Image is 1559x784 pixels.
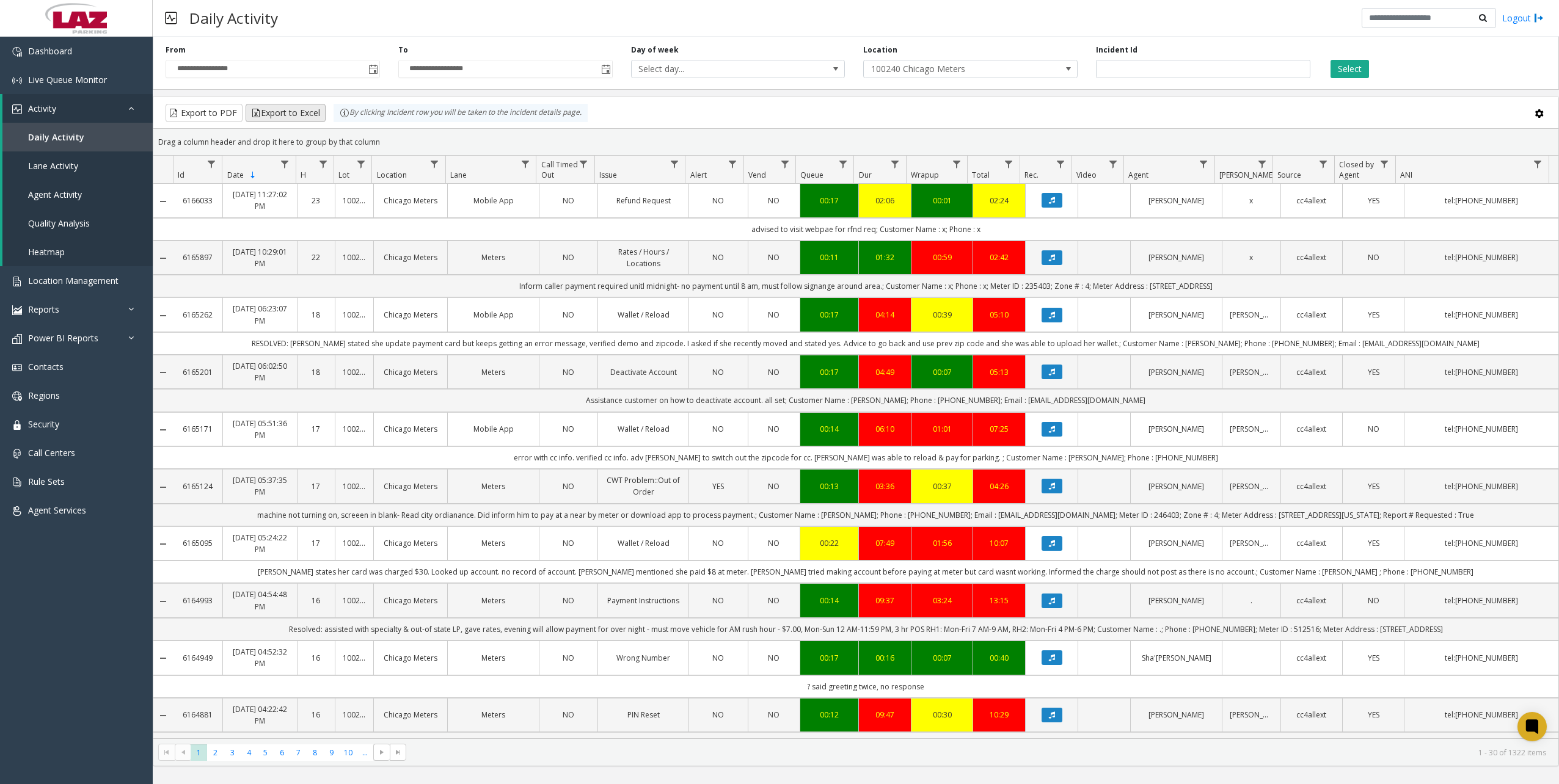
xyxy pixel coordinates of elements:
[28,131,84,143] span: Daily Activity
[1138,195,1214,206] a: [PERSON_NAME]
[381,652,440,664] a: Chicago Meters
[1350,537,1397,549] a: YES
[12,506,22,516] img: 'icon'
[173,218,1558,241] td: advised to visit webpae for rfnd req; Customer Name : x; Phone : x
[1288,595,1335,606] a: cc4allext
[1288,481,1335,492] a: cc4allext
[12,477,22,487] img: 'icon'
[919,366,965,378] a: 00:07
[1350,423,1397,435] a: NO
[1412,195,1551,206] a: tel:[PHONE_NUMBER]
[455,537,531,549] a: Meters
[631,45,679,56] label: Day of week
[1138,366,1214,378] a: [PERSON_NAME]
[980,423,1018,435] div: 07:25
[547,537,590,549] a: NO
[547,481,590,492] a: NO
[980,366,1018,378] a: 05:13
[1230,195,1273,206] a: x
[1230,595,1273,606] a: .
[230,418,289,441] a: [DATE] 05:51:36 PM
[1368,481,1379,492] span: YES
[919,252,965,263] div: 00:59
[28,332,98,344] span: Power BI Reports
[455,366,531,378] a: Meters
[696,537,740,549] a: NO
[305,537,328,549] a: 17
[12,277,22,286] img: 'icon'
[547,195,590,206] a: NO
[426,156,443,172] a: Location Filter Menu
[808,481,851,492] a: 00:13
[343,537,366,549] a: 100240
[305,423,328,435] a: 17
[1368,195,1379,206] span: YES
[28,418,59,430] span: Security
[305,652,328,664] a: 16
[1288,195,1335,206] a: cc4allext
[1331,60,1369,78] button: Select
[948,156,965,172] a: Wrapup Filter Menu
[173,618,1558,641] td: Resolved: assisted with specialty & out-of state LP, gave rates, evening will allow payment for o...
[173,275,1558,297] td: Inform caller payment required unitl midnight- no payment until 8 am, must follow signange around...
[455,252,531,263] a: Meters
[455,481,531,492] a: Meters
[28,504,86,516] span: Agent Services
[28,390,60,401] span: Regions
[12,334,22,344] img: 'icon'
[12,363,22,372] img: 'icon'
[1315,156,1331,172] a: Source Filter Menu
[696,481,740,492] a: YES
[1534,12,1544,24] img: logout
[768,595,779,606] span: NO
[605,366,682,378] a: Deactivate Account
[173,561,1558,583] td: [PERSON_NAME] states her card was charged $30. Looked up account. no record of account. [PERSON_N...
[696,423,740,435] a: NO
[1376,156,1393,172] a: Closed by Agent Filter Menu
[866,366,904,378] a: 04:49
[28,246,65,258] span: Heatmap
[180,537,215,549] a: 6165095
[980,481,1018,492] a: 04:26
[12,76,22,85] img: 'icon'
[808,652,851,664] div: 00:17
[343,309,366,321] a: 100240
[919,195,965,206] a: 00:01
[166,45,186,56] label: From
[1254,156,1270,172] a: Parker Filter Menu
[808,366,851,378] a: 00:17
[919,423,965,435] div: 01:01
[381,252,440,263] a: Chicago Meters
[866,595,904,606] div: 09:37
[605,474,682,498] a: CWT Problem::Out of Order
[980,537,1018,549] div: 10:07
[352,156,369,172] a: Lot Filter Menu
[1412,252,1551,263] a: tel:[PHONE_NUMBER]
[305,309,328,321] a: 18
[696,309,740,321] a: NO
[381,423,440,435] a: Chicago Meters
[1230,423,1273,435] a: [PERSON_NAME]
[547,366,590,378] a: NO
[1412,309,1551,321] a: tel:[PHONE_NUMBER]
[1368,424,1379,434] span: NO
[1350,195,1397,206] a: YES
[1230,252,1273,263] a: x
[1368,595,1379,606] span: NO
[343,366,366,378] a: 100240
[919,309,965,321] a: 00:39
[808,595,851,606] div: 00:14
[605,423,682,435] a: Wallet / Reload
[666,156,682,172] a: Issue Filter Menu
[28,275,119,286] span: Location Management
[28,476,65,487] span: Rule Sets
[834,156,851,172] a: Queue Filter Menu
[980,595,1018,606] a: 13:15
[153,482,173,492] a: Collapse Details
[1368,367,1379,377] span: YES
[1350,595,1397,606] a: NO
[866,195,904,206] a: 02:06
[1412,537,1551,549] a: tel:[PHONE_NUMBER]
[756,652,793,664] a: NO
[2,123,153,151] a: Daily Activity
